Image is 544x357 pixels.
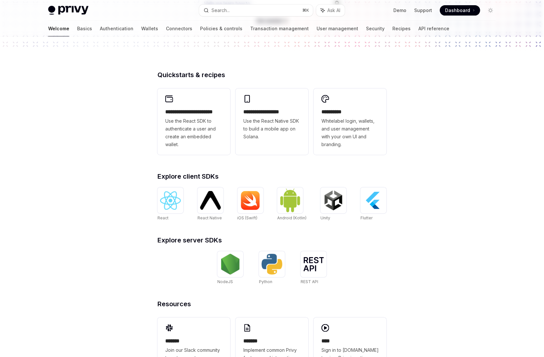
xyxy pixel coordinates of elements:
img: React Native [200,191,221,210]
a: Wallets [141,21,158,36]
img: iOS (Swift) [240,191,261,210]
span: Dashboard [445,7,470,14]
img: Python [262,254,282,275]
a: Basics [77,21,92,36]
span: NodeJS [217,279,233,284]
a: NodeJSNodeJS [217,251,243,285]
span: Use the React Native SDK to build a mobile app on Solana. [243,117,301,141]
a: FlutterFlutter [360,187,387,221]
a: **** *****Whitelabel login, wallets, and user management with your own UI and branding. [314,89,387,155]
button: Toggle dark mode [485,5,496,16]
span: Android (Kotlin) [277,215,306,220]
img: React [160,191,181,210]
span: ⌘ K [302,8,309,13]
span: Resources [157,301,191,307]
a: Policies & controls [200,21,242,36]
span: Unity [320,215,330,220]
img: NodeJS [220,254,241,275]
span: iOS (Swift) [238,215,258,220]
a: Welcome [48,21,69,36]
a: API reference [418,21,449,36]
img: light logo [48,6,88,15]
a: Authentication [100,21,133,36]
a: UnityUnity [320,187,347,221]
span: Use the React SDK to authenticate a user and create an embedded wallet. [165,117,223,148]
span: REST API [301,279,318,284]
a: PythonPython [259,251,285,285]
button: Search...⌘K [199,5,313,16]
a: ReactReact [157,187,184,221]
a: **** **** **** ***Use the React Native SDK to build a mobile app on Solana. [236,89,308,155]
a: REST APIREST API [301,251,327,285]
a: Recipes [392,21,411,36]
a: Security [366,21,385,36]
span: React [157,215,169,220]
span: Whitelabel login, wallets, and user management with your own UI and branding. [321,117,379,148]
a: User management [317,21,358,36]
a: Dashboard [440,5,480,16]
a: iOS (Swift)iOS (Swift) [238,187,264,221]
a: Android (Kotlin)Android (Kotlin) [277,187,306,221]
span: Python [259,279,272,284]
img: Android (Kotlin) [280,188,301,213]
img: Unity [323,190,344,211]
span: Explore client SDKs [157,173,219,180]
span: Quickstarts & recipes [157,72,225,78]
span: Flutter [360,215,373,220]
a: React NativeReact Native [197,187,224,221]
a: Connectors [166,21,192,36]
a: Transaction management [250,21,309,36]
span: Ask AI [327,7,340,14]
div: Search... [211,7,230,14]
img: REST API [303,257,324,271]
a: Demo [393,7,406,14]
span: Explore server SDKs [157,237,222,243]
button: Ask AI [316,5,345,16]
img: Flutter [363,190,384,211]
a: Support [414,7,432,14]
span: React Native [197,215,222,220]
